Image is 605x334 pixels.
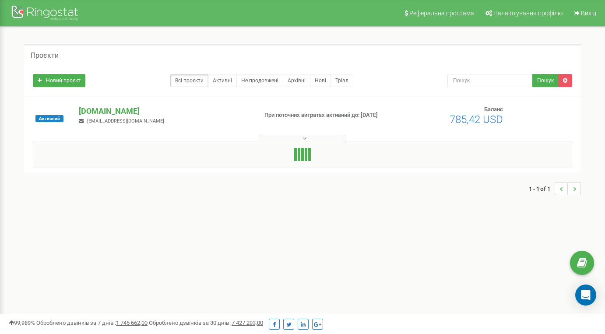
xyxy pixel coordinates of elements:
div: Open Intercom Messenger [575,285,596,306]
h5: Проєкти [31,52,59,60]
a: Новий проєкт [33,74,85,87]
span: 785,42 USD [450,113,503,126]
u: 7 427 293,00 [232,320,263,326]
span: 1 - 1 of 1 [529,182,555,195]
input: Пошук [447,74,533,87]
span: Оброблено дзвінків за 7 днів : [36,320,148,326]
span: [EMAIL_ADDRESS][DOMAIN_NAME] [87,118,164,124]
p: [DOMAIN_NAME] [79,105,250,117]
p: При поточних витратах активний до: [DATE] [264,111,390,120]
span: Баланс [484,106,503,113]
a: Не продовжені [236,74,283,87]
nav: ... [529,173,581,204]
span: Реферальна програма [409,10,474,17]
span: Оброблено дзвінків за 30 днів : [149,320,263,326]
a: Тріал [331,74,353,87]
a: Всі проєкти [170,74,208,87]
button: Пошук [532,74,559,87]
u: 1 745 662,00 [116,320,148,326]
span: 99,989% [9,320,35,326]
a: Нові [310,74,331,87]
span: Вихід [581,10,596,17]
span: Налаштування профілю [493,10,563,17]
span: Активний [35,115,63,122]
a: Активні [208,74,237,87]
a: Архівні [283,74,310,87]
